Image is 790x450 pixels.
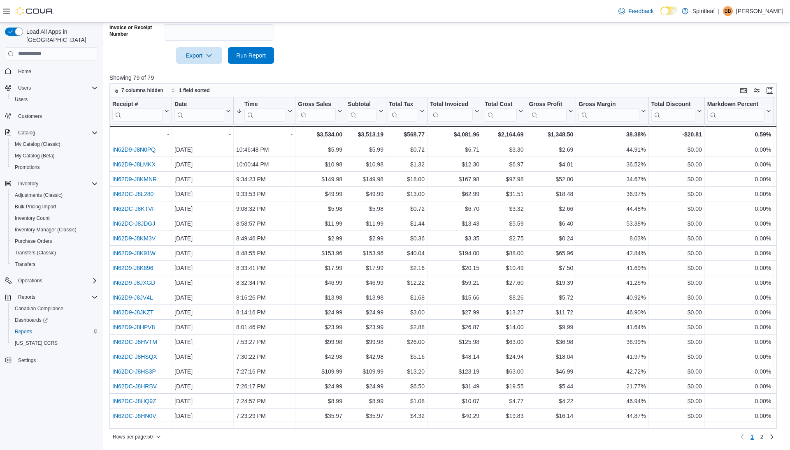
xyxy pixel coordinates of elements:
[15,128,98,138] span: Catalog
[2,82,101,94] button: Users
[167,85,213,95] button: 1 field sorted
[244,100,286,108] div: Time
[8,314,101,326] a: Dashboards
[615,3,657,19] a: Feedback
[12,190,66,200] a: Adjustments (Classic)
[430,278,479,288] div: $59.21
[579,100,646,121] button: Gross Margin
[236,51,266,60] span: Run Report
[12,202,60,212] a: Bulk Pricing Import
[707,189,771,199] div: 0.00%
[529,263,573,273] div: $7.50
[707,248,771,258] div: 0.00%
[430,129,479,139] div: $4,081.96
[12,327,98,337] span: Reports
[8,337,101,349] button: [US_STATE] CCRS
[12,225,98,235] span: Inventory Manager (Classic)
[112,353,157,360] a: IN62DC-J8HSQX
[298,100,336,108] div: Gross Sales
[579,263,646,273] div: 41.69%
[348,159,383,169] div: $10.98
[651,159,702,169] div: $0.00
[529,145,573,155] div: $2.69
[529,278,573,288] div: $19.39
[529,100,567,108] div: Gross Profit
[236,145,293,155] div: 10:46:48 PM
[389,174,425,184] div: $18.00
[707,100,764,121] div: Markdown Percent
[579,159,646,169] div: 36.52%
[348,129,383,139] div: $3,513.19
[15,83,98,93] span: Users
[485,100,523,121] button: Total Cost
[12,190,98,200] span: Adjustments (Classic)
[112,427,155,434] a: IN62D9-J8DS0C
[12,338,98,348] span: Washington CCRS
[12,259,98,269] span: Transfers
[12,162,98,172] span: Promotions
[236,204,293,214] div: 9:08:32 PM
[651,145,702,155] div: $0.00
[15,355,98,365] span: Settings
[651,233,702,243] div: $0.00
[485,129,523,139] div: $2,164.69
[15,111,45,121] a: Customers
[112,413,156,419] a: IN62DC-J8HN0V
[15,164,40,171] span: Promotions
[112,176,157,182] a: IN62D9-J8KMNR
[430,248,479,258] div: $194.00
[485,219,523,228] div: $5.59
[2,110,101,122] button: Customers
[660,15,661,16] span: Dark Mode
[18,85,31,91] span: Users
[174,174,231,184] div: [DATE]
[12,236,98,246] span: Purchase Orders
[485,278,523,288] div: $27.60
[12,162,43,172] a: Promotions
[12,95,98,104] span: Users
[174,204,231,214] div: [DATE]
[2,178,101,189] button: Inventory
[174,263,231,273] div: [DATE]
[579,100,639,121] div: Gross Margin
[12,315,51,325] a: Dashboards
[236,189,293,199] div: 9:33:53 PM
[430,263,479,273] div: $20.15
[651,204,702,214] div: $0.00
[112,324,155,330] a: IN62D9-J8HPV8
[12,315,98,325] span: Dashboards
[236,174,293,184] div: 9:34:23 PM
[485,174,523,184] div: $97.98
[112,129,169,139] div: -
[112,220,155,227] a: IN62DC-J8JDGJ
[121,87,163,94] span: 7 columns hidden
[8,138,101,150] button: My Catalog (Classic)
[628,7,653,15] span: Feedback
[348,174,383,184] div: $149.98
[174,233,231,243] div: [DATE]
[752,85,762,95] button: Display options
[430,233,479,243] div: $3.35
[174,189,231,199] div: [DATE]
[16,7,53,15] img: Cova
[651,263,702,273] div: $0.00
[109,74,783,82] p: Showing 79 of 79
[15,276,46,286] button: Operations
[12,151,58,161] a: My Catalog (Beta)
[236,219,293,228] div: 8:58:57 PM
[8,224,101,235] button: Inventory Manager (Classic)
[181,47,217,64] span: Export
[757,430,767,443] a: Page 2 of 2
[430,219,479,228] div: $13.43
[736,6,783,16] p: [PERSON_NAME]
[15,203,56,210] span: Bulk Pricing Import
[298,233,342,243] div: $2.99
[651,219,702,228] div: $0.00
[707,129,771,139] div: 0.59%
[707,100,771,121] button: Markdown Percent
[15,249,56,256] span: Transfers (Classic)
[8,247,101,258] button: Transfers (Classic)
[298,174,342,184] div: $149.98
[18,113,42,120] span: Customers
[15,292,98,302] span: Reports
